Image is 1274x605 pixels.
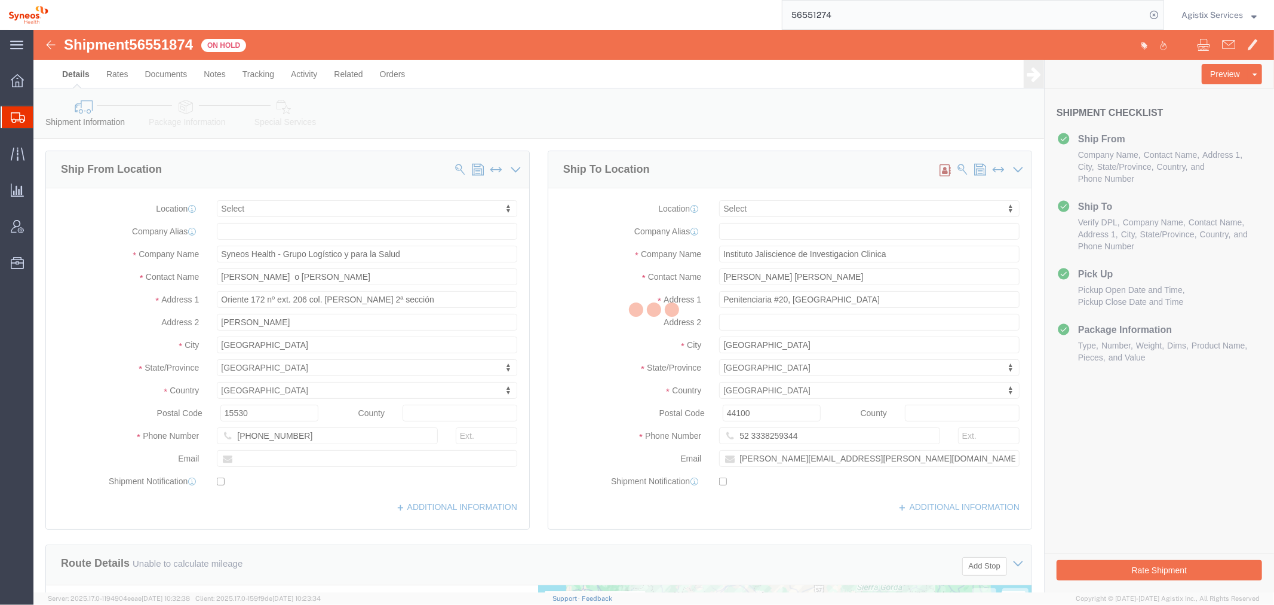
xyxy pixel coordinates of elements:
span: [DATE] 10:32:38 [142,595,190,602]
input: Search for shipment number, reference number [782,1,1146,29]
span: Agistix Services [1181,8,1243,22]
span: Copyright © [DATE]-[DATE] Agistix Inc., All Rights Reserved [1076,594,1260,604]
a: Feedback [582,595,612,602]
a: Support [552,595,582,602]
button: Agistix Services [1181,8,1257,22]
img: logo [8,6,48,24]
span: Server: 2025.17.0-1194904eeae [48,595,190,602]
span: [DATE] 10:23:34 [272,595,321,602]
span: Client: 2025.17.0-159f9de [195,595,321,602]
